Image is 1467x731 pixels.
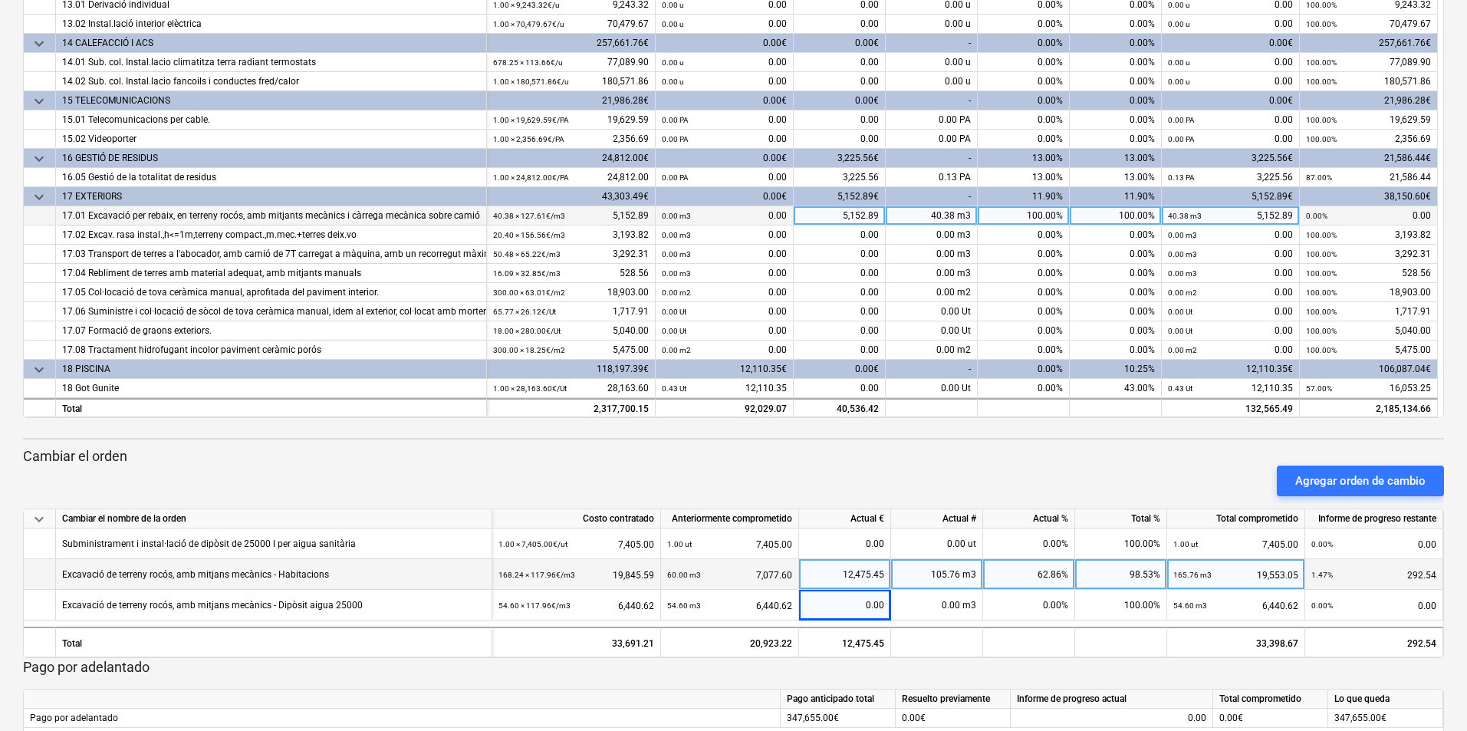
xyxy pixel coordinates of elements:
[1162,34,1300,53] div: 0.00€
[1070,321,1162,341] div: 0.00%
[978,360,1070,379] div: 0.00%
[978,72,1070,91] div: 0.00%
[493,321,649,341] div: 5,040.00
[662,110,787,130] div: 0.00
[492,509,661,528] div: Costo contratado
[493,173,569,182] small: 1.00 × 24,812.00€ / PA
[493,283,649,302] div: 18,903.00
[493,53,649,72] div: 77,089.90
[1306,321,1431,341] div: 5,040.00
[1070,72,1162,91] div: 0.00%
[1162,360,1300,379] div: 12,110.35€
[1168,341,1293,360] div: 0.00
[487,34,656,53] div: 257,661.76€
[1168,110,1293,130] div: 0.00
[983,590,1075,621] div: 0.00%
[493,302,649,321] div: 1,717.91
[1306,384,1332,393] small: 57.00%
[1305,627,1443,657] div: 292.54
[492,627,661,657] div: 33,691.21
[1306,20,1337,28] small: 100.00%
[983,509,1075,528] div: Actual %
[493,288,565,297] small: 300.00 × 63.01€ / m2
[896,709,1011,728] div: 0.00€
[1295,471,1426,491] div: Agregar orden de cambio
[493,1,560,9] small: 1.00 × 9,243.32€ / u
[662,116,689,124] small: 0.00 PA
[1075,528,1167,559] div: 100.00%
[493,400,649,419] div: 2,317,700.15
[978,168,1070,187] div: 13.00%
[662,77,684,86] small: 0.00 u
[794,130,886,149] div: 0.00
[1070,110,1162,130] div: 0.00%
[1168,250,1197,258] small: 0.00 m3
[1168,264,1293,283] div: 0.00
[1070,341,1162,360] div: 0.00%
[1168,212,1202,220] small: 40.38 m3
[662,206,787,226] div: 0.00
[1070,245,1162,264] div: 0.00%
[493,379,649,398] div: 28,163.60
[1306,173,1332,182] small: 87.00%
[30,150,48,168] span: keyboard_arrow_down
[62,264,480,283] div: 17.04 Rebliment de terres amb material adequat, amb mitjants manuals
[30,510,48,528] span: keyboard_arrow_down
[62,15,480,34] div: 13.02 Instal.lació interior elèctrica
[1168,226,1293,245] div: 0.00
[662,15,787,34] div: 0.00
[1168,20,1190,28] small: 0.00 u
[886,149,978,168] div: -
[1070,130,1162,149] div: 0.00%
[1305,509,1443,528] div: Informe de progreso restante
[493,77,569,86] small: 1.00 × 180,571.86€ / u
[794,34,886,53] div: 0.00€
[1306,77,1337,86] small: 100.00%
[1213,690,1328,709] div: Total comprometido
[1300,34,1438,53] div: 257,661.76€
[493,110,649,130] div: 19,629.59
[493,168,649,187] div: 24,812.00
[983,559,1075,590] div: 62.86%
[62,110,480,130] div: 15.01 Telecomunicacions per cable.
[30,188,48,206] span: keyboard_arrow_down
[1306,327,1337,335] small: 100.00%
[978,130,1070,149] div: 0.00%
[886,226,978,245] div: 0.00 m3
[1070,379,1162,398] div: 43.00%
[1168,245,1293,264] div: 0.00
[1328,690,1443,709] div: Lo que queda
[1306,130,1431,149] div: 2,356.69
[799,627,891,657] div: 12,475.45
[493,327,561,335] small: 18.00 × 280.00€ / Ut
[62,72,480,91] div: 14.02 Sub. col. Instal.lacio fancoils i conductes fred/calor
[1306,1,1337,9] small: 100.00%
[662,400,787,419] div: 92,029.07
[794,245,886,264] div: 0.00
[1070,302,1162,321] div: 0.00%
[662,346,691,354] small: 0.00 m2
[886,168,978,187] div: 0.13 PA
[493,308,556,316] small: 65.77 × 26.12€ / Ut
[1168,327,1192,335] small: 0.00 Ut
[891,590,983,621] div: 0.00 m3
[794,283,886,302] div: 0.00
[662,245,787,264] div: 0.00
[1168,72,1293,91] div: 0.00
[794,360,886,379] div: 0.00€
[656,360,794,379] div: 12,110.35€
[1300,149,1438,168] div: 21,586.44€
[56,509,492,528] div: Cambiar el nombre de la orden
[1306,15,1431,34] div: 70,479.67
[978,53,1070,72] div: 0.00%
[493,245,649,264] div: 3,292.31
[30,35,48,53] span: keyboard_arrow_down
[62,379,480,398] div: 18 Got Gunite
[1070,206,1162,226] div: 100.00%
[978,149,1070,168] div: 13.00%
[978,341,1070,360] div: 0.00%
[62,149,480,168] div: 16 GESTIÓ DE RESIDUS
[1162,398,1300,417] div: 132,565.49
[662,58,684,67] small: 0.00 u
[662,130,787,149] div: 0.00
